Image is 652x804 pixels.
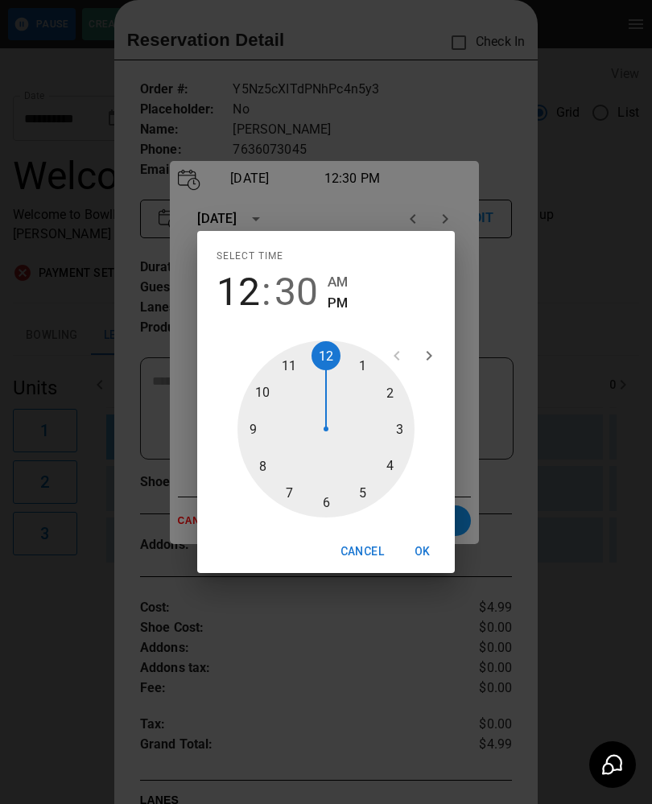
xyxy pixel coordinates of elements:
[217,270,260,315] button: 12
[217,244,283,270] span: Select time
[397,537,448,567] button: OK
[413,340,445,372] button: open next view
[274,270,318,315] button: 30
[328,271,348,293] button: AM
[334,537,390,567] button: Cancel
[262,270,271,315] span: :
[328,292,348,314] button: PM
